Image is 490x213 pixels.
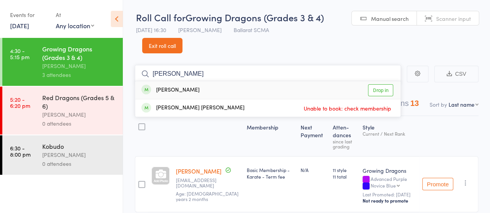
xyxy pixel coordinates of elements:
div: [PERSON_NAME] [42,61,116,70]
button: CSV [434,66,478,82]
span: Roll Call for [136,11,186,24]
span: Unable to book: check membership [302,102,393,114]
div: Style [359,119,419,153]
div: Any location [56,21,94,30]
div: Growing Dragons [363,167,416,174]
div: 3 attendees [42,70,116,79]
div: Basic Membership - Karate - Term fee [247,167,294,180]
div: 0 attendees [42,119,116,128]
div: N/A [300,167,326,173]
div: 13 [410,99,419,107]
button: Promote [422,178,453,190]
a: [PERSON_NAME] [176,167,222,175]
div: Growing Dragons (Grades 3 & 4) [42,44,116,61]
div: Atten­dances [330,119,359,153]
span: Age: [DEMOGRAPHIC_DATA] years 2 months [176,190,239,202]
span: [DATE] 16:30 [136,26,166,34]
div: Next Payment [297,119,329,153]
span: Ballarat SCMA [234,26,269,34]
div: [PERSON_NAME] [PERSON_NAME] [141,104,244,112]
small: Last Promoted: [DATE] [363,192,416,197]
time: 6:30 - 8:00 pm [10,145,31,157]
span: Growing Dragons (Grades 3 & 4) [186,11,324,24]
span: [PERSON_NAME] [178,26,222,34]
div: [PERSON_NAME] [42,150,116,159]
div: Advanced Purple [363,176,416,189]
input: Search by name [135,65,401,83]
div: Last name [449,101,475,108]
a: 5:20 -6:20 pmRed Dragons (Grades 5 & 6)[PERSON_NAME]0 attendees [2,87,123,135]
div: Not ready to promote [363,198,416,204]
div: Novice Blue [371,183,396,188]
div: [PERSON_NAME] [42,110,116,119]
a: 6:30 -8:00 pmKobudo[PERSON_NAME]0 attendees [2,135,123,175]
div: 0 attendees [42,159,116,168]
div: Events for [10,9,48,21]
div: since last grading [333,139,356,149]
label: Sort by [430,101,447,108]
div: Red Dragons (Grades 5 & 6) [42,93,116,110]
a: [DATE] [10,21,29,30]
div: Current / Next Rank [363,131,416,136]
div: Membership [244,119,297,153]
small: charlesbluett@gmail.com [176,177,241,189]
div: [PERSON_NAME] [141,86,199,95]
a: 4:30 -5:15 pmGrowing Dragons (Grades 3 & 4)[PERSON_NAME]3 attendees [2,38,123,86]
span: Manual search [371,15,409,22]
div: Kobudo [42,142,116,150]
span: 11 total [333,173,356,180]
a: Exit roll call [142,38,182,53]
time: 5:20 - 6:20 pm [10,96,30,109]
a: Drop in [368,84,393,96]
time: 4:30 - 5:15 pm [10,48,29,60]
span: Scanner input [436,15,471,22]
div: At [56,9,94,21]
span: 11 style [333,167,356,173]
